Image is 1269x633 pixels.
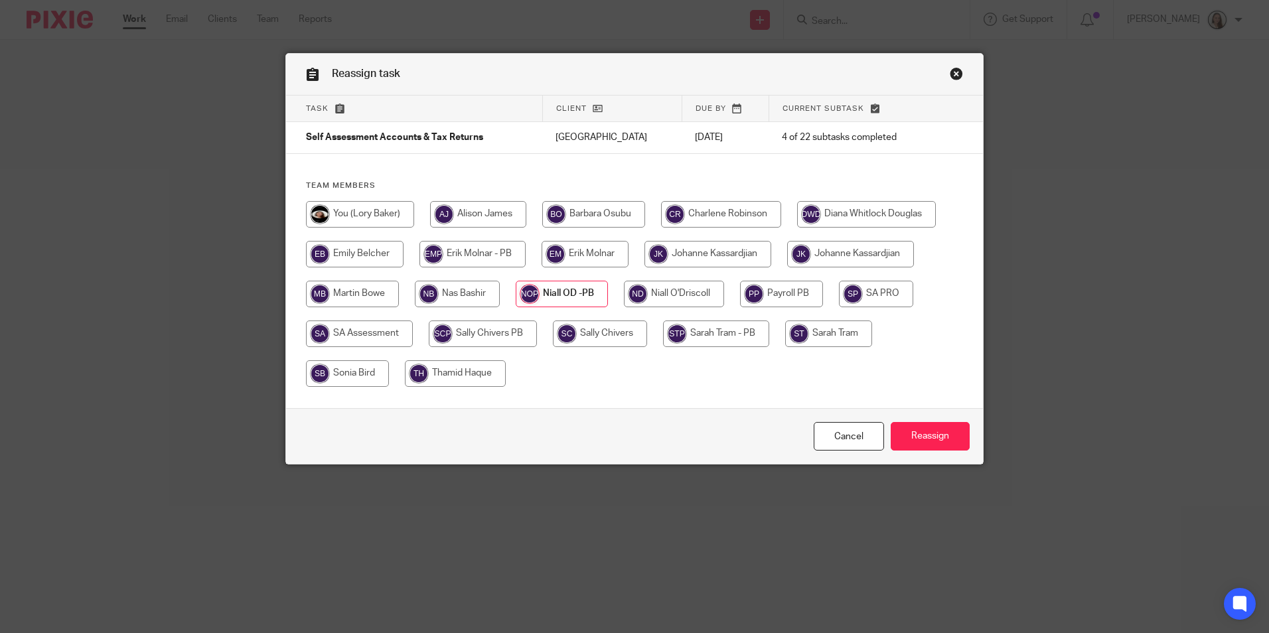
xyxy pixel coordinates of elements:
span: Current subtask [783,105,864,112]
a: Close this dialog window [814,422,884,451]
td: 4 of 22 subtasks completed [769,122,935,154]
a: Close this dialog window [950,67,963,85]
span: Reassign task [332,68,400,79]
span: Self Assessment Accounts & Tax Returns [306,133,483,143]
span: Task [306,105,329,112]
span: Client [556,105,587,112]
p: [DATE] [695,131,755,144]
p: [GEOGRAPHIC_DATA] [556,131,668,144]
h4: Team members [306,180,963,191]
input: Reassign [891,422,970,451]
span: Due by [696,105,726,112]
